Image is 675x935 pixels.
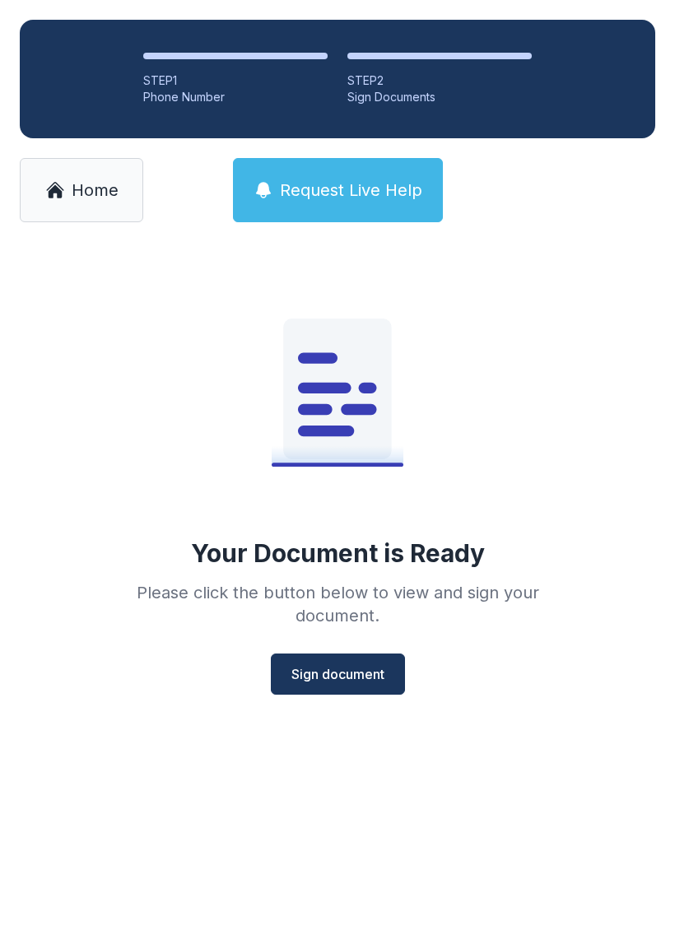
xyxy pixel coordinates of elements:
[143,89,328,105] div: Phone Number
[280,179,422,202] span: Request Live Help
[143,72,328,89] div: STEP 1
[347,89,532,105] div: Sign Documents
[100,581,575,627] div: Please click the button below to view and sign your document.
[72,179,119,202] span: Home
[191,538,485,568] div: Your Document is Ready
[291,664,384,684] span: Sign document
[347,72,532,89] div: STEP 2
